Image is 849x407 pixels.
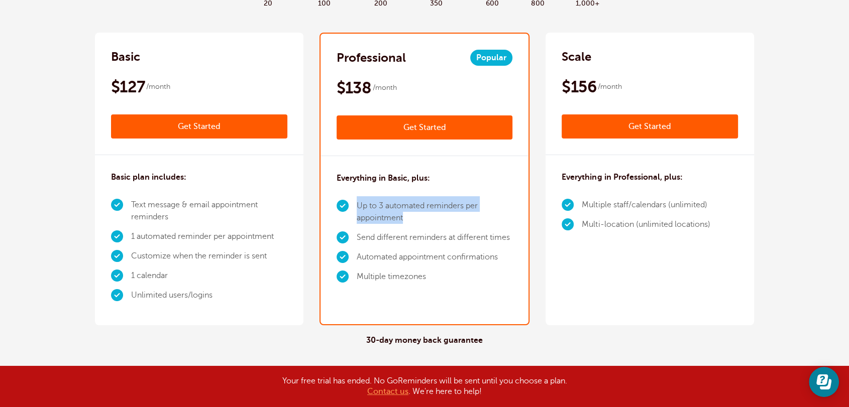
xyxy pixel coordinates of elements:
span: /month [146,81,170,93]
a: Get Started [337,115,513,140]
h2: Scale [562,49,591,65]
a: Get Started [111,114,287,139]
h3: Basic plan includes: [111,171,186,183]
div: Your free trial has ended. No GoReminders will be sent until you choose a plan. . We're here to h... [173,376,676,397]
h3: Everything in Basic, plus: [337,172,430,184]
h2: Basic [111,49,140,65]
span: /month [373,82,397,94]
span: $138 [337,78,371,98]
li: Text message & email appointment reminders [131,195,287,227]
span: $156 [562,77,596,97]
span: Popular [470,50,512,66]
h3: Everything in Professional, plus: [562,171,682,183]
h2: Professional [337,50,406,66]
a: Get Started [562,114,738,139]
li: Customize when the reminder is sent [131,246,287,266]
iframe: Resource center [809,367,839,397]
li: Unlimited users/logins [131,286,287,305]
li: Multiple timezones [357,267,513,287]
li: Multiple staff/calendars (unlimited) [582,195,710,215]
h4: 30-day money back guarantee [366,336,483,345]
li: Send different reminders at different times [357,228,513,247]
li: 1 automated reminder per appointment [131,227,287,246]
a: Contact us [367,387,408,396]
li: Up to 3 automated reminders per appointment [357,196,513,228]
li: Automated appointment confirmations [357,247,513,267]
li: Multi-location (unlimited locations) [582,215,710,234]
span: $127 [111,77,145,97]
li: 1 calendar [131,266,287,286]
span: /month [598,81,622,93]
